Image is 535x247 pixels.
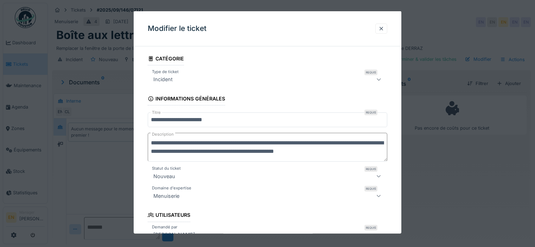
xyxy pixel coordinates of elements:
div: Requis [364,225,377,230]
label: Type de ticket [151,69,180,75]
label: Domaine d'expertise [151,185,193,191]
label: Titre [151,110,162,116]
div: Requis [364,70,377,75]
div: Utilisateurs [148,210,190,222]
h3: Modifier le ticket [148,24,206,33]
div: Informations générales [148,93,225,105]
label: Demandé par [151,224,179,230]
div: [PERSON_NAME] [151,230,198,239]
div: Nouveau [151,172,178,180]
label: Statut du ticket [151,165,182,171]
label: Description [151,130,175,139]
div: Requis [364,110,377,115]
div: Incident [151,75,176,84]
div: Catégorie [148,53,184,65]
div: Menuiserie [151,191,182,200]
div: Requis [364,186,377,191]
div: Requis [364,166,377,172]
